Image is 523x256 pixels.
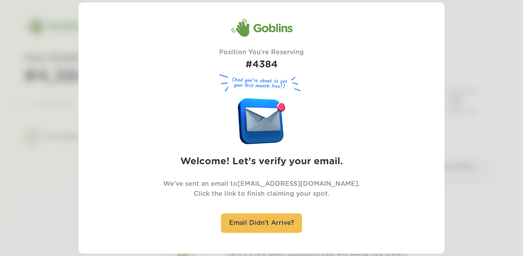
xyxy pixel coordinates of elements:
figure: (And you’re about to get your first month free!) [216,72,307,94]
h2: Welcome! Let’s verify your email. [180,154,343,169]
div: Position You're Reserving [219,47,304,72]
h1: #4384 [219,57,304,72]
div: Goblins [231,18,292,37]
div: Email Didn't Arrive? [221,213,302,233]
p: We've sent an email to [EMAIL_ADDRESS][DOMAIN_NAME] . Click the link to finish claiming your spot. [163,179,360,199]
